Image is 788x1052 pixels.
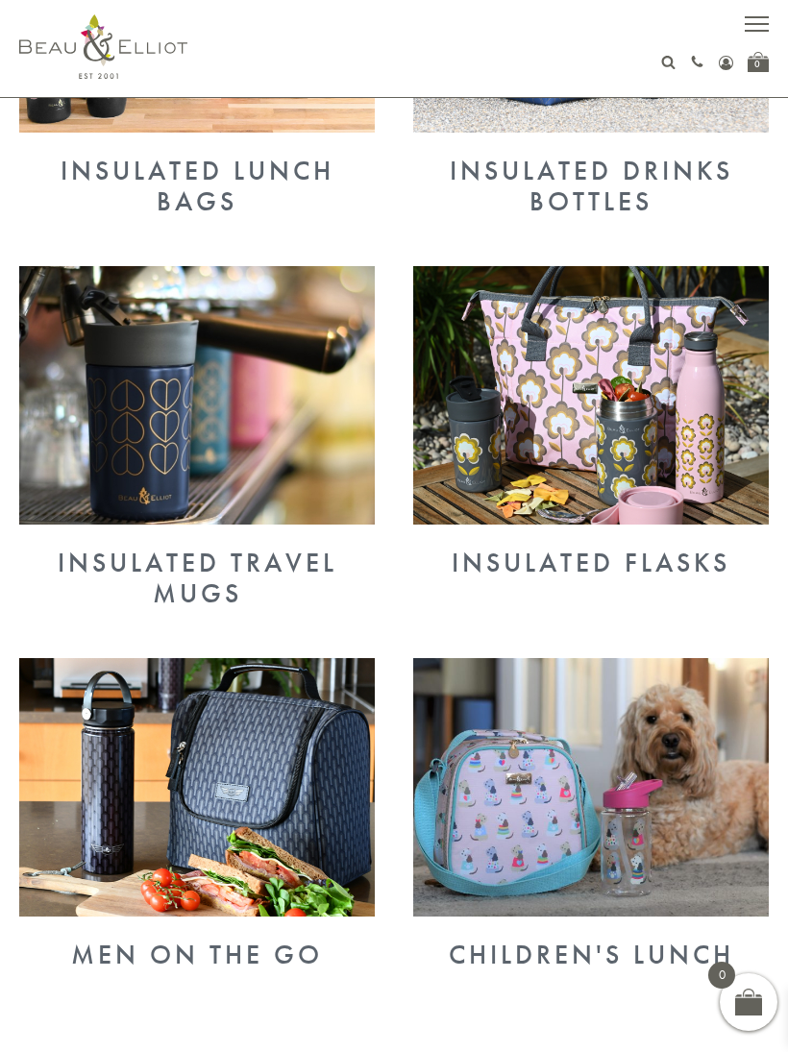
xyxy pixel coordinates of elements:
[19,509,375,610] a: Insulated Travel Mugs Insulated Travel Mugs
[708,962,735,989] span: 0
[413,117,769,218] a: Insulated Drinks Bottles Insulated Drinks Bottles
[19,266,375,525] img: Insulated Travel Mugs
[19,548,375,609] div: Insulated Travel Mugs
[19,940,375,970] div: Men on the Go
[413,940,769,970] div: Children's Lunch
[748,52,769,72] a: 0
[413,509,769,579] a: Insulated Flasks Insulated Flasks
[413,901,769,971] a: Children's Lunch Children's Lunch
[413,266,769,525] img: Insulated Flasks
[19,14,187,79] img: logo
[19,658,375,917] img: Men on the Go
[413,658,769,917] img: Children's Lunch
[413,548,769,578] div: Insulated Flasks
[413,156,769,217] div: Insulated Drinks Bottles
[19,901,375,971] a: Men on the Go Men on the Go
[19,156,375,217] div: Insulated Lunch Bags
[19,117,375,218] a: Insulated Lunch Bags Insulated Lunch Bags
